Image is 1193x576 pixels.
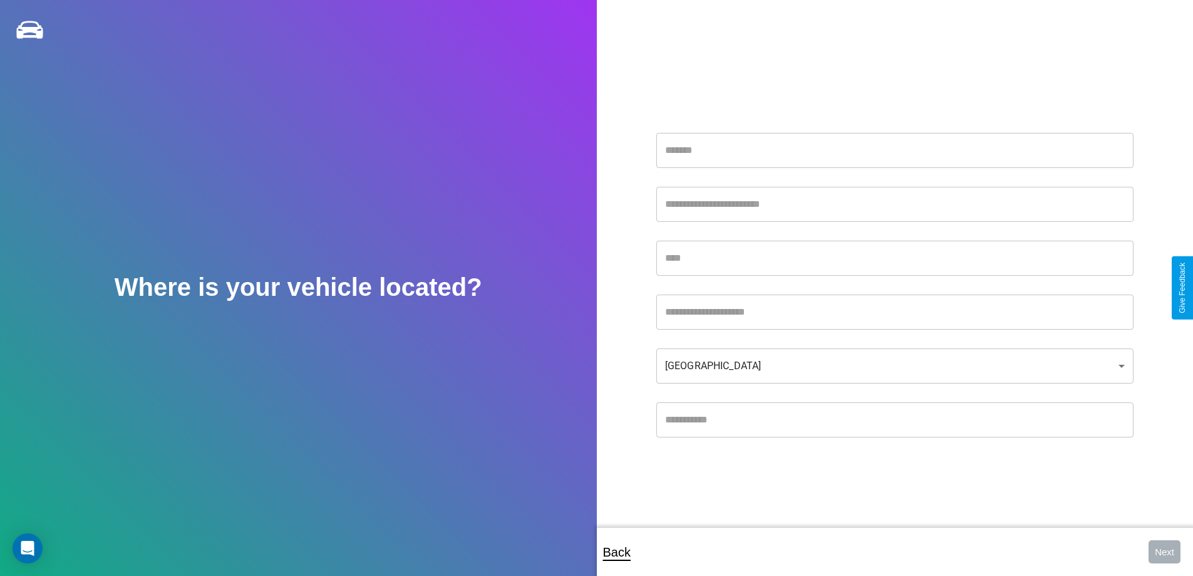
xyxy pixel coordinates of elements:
[13,533,43,563] div: Open Intercom Messenger
[656,348,1134,384] div: [GEOGRAPHIC_DATA]
[1178,263,1187,313] div: Give Feedback
[603,541,631,563] p: Back
[115,273,482,301] h2: Where is your vehicle located?
[1149,540,1180,563] button: Next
